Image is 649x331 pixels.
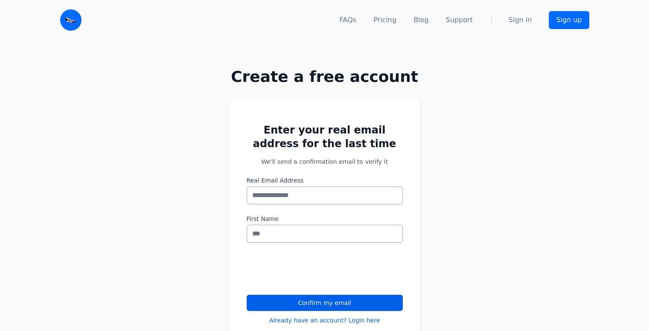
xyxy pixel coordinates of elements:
[413,15,428,25] a: Blog
[202,68,448,85] h1: Create a free account
[373,15,396,25] a: Pricing
[247,295,403,311] button: Confirm my email
[247,157,403,166] p: We'll send a confirmation email to verify it
[247,253,376,286] iframe: reCAPTCHA
[269,316,380,325] a: Already have an account? Login here
[247,215,403,223] label: First Name
[340,15,356,25] a: FAQs
[247,176,403,185] label: Real Email Address
[445,15,472,25] a: Support
[60,9,81,31] img: Email Monster
[509,15,532,25] a: Sign in
[247,123,403,151] h2: Enter your real email address for the last time
[549,11,589,29] a: Sign up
